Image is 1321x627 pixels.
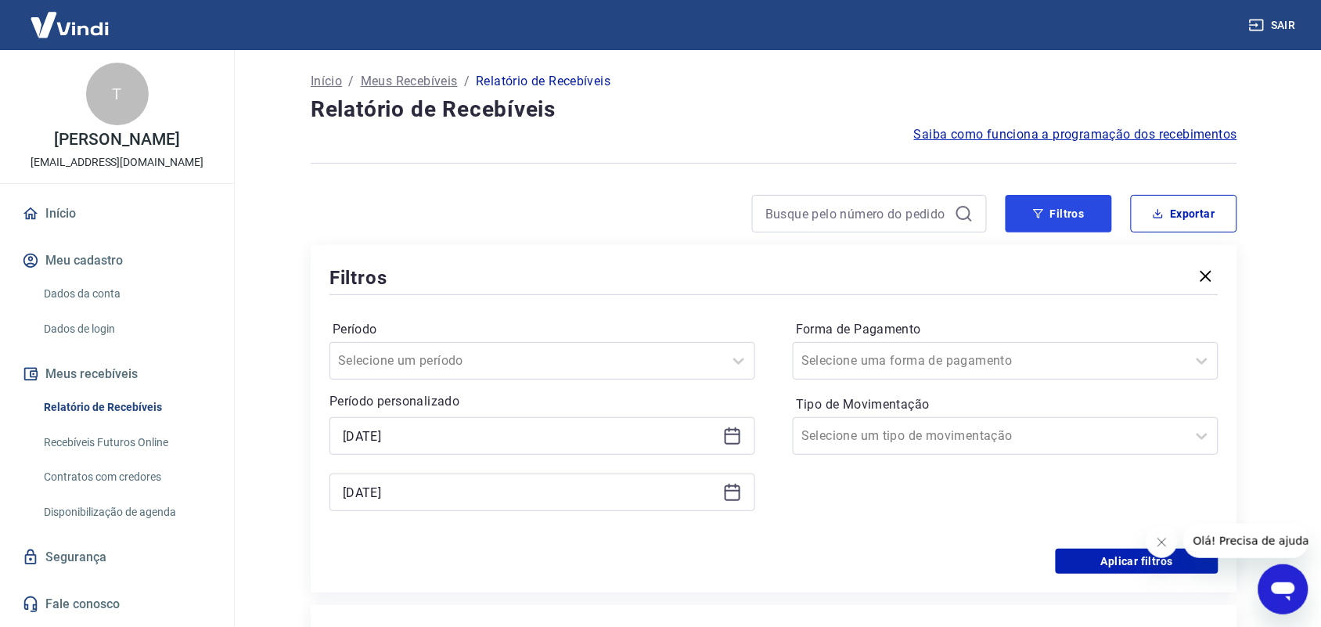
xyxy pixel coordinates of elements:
[38,391,215,423] a: Relatório de Recebíveis
[343,424,717,448] input: Data inicial
[38,278,215,310] a: Dados da conta
[1246,11,1302,40] button: Sair
[1146,527,1178,558] iframe: Fechar mensagem
[1258,564,1308,614] iframe: Botão para abrir a janela de mensagens
[914,125,1237,144] a: Saiba como funciona a programação dos recebimentos
[311,94,1237,125] h4: Relatório de Recebíveis
[86,63,149,125] div: T
[1184,524,1308,558] iframe: Mensagem da empresa
[38,427,215,459] a: Recebíveis Futuros Online
[348,72,354,91] p: /
[796,320,1215,339] label: Forma de Pagamento
[361,72,458,91] a: Meus Recebíveis
[9,11,131,23] span: Olá! Precisa de ajuda?
[796,395,1215,414] label: Tipo de Movimentação
[31,154,203,171] p: [EMAIL_ADDRESS][DOMAIN_NAME]
[19,587,215,622] a: Fale conosco
[19,243,215,278] button: Meu cadastro
[19,1,121,49] img: Vindi
[329,392,755,411] p: Período personalizado
[765,202,948,225] input: Busque pelo número do pedido
[19,540,215,575] a: Segurança
[38,496,215,528] a: Disponibilização de agenda
[1006,195,1112,232] button: Filtros
[464,72,470,91] p: /
[329,265,387,290] h5: Filtros
[476,72,610,91] p: Relatório de Recebíveis
[333,320,752,339] label: Período
[38,313,215,345] a: Dados de login
[54,132,179,148] p: [PERSON_NAME]
[1056,549,1218,574] button: Aplicar filtros
[19,196,215,231] a: Início
[19,357,215,391] button: Meus recebíveis
[38,461,215,493] a: Contratos com credores
[311,72,342,91] a: Início
[1131,195,1237,232] button: Exportar
[343,481,717,504] input: Data final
